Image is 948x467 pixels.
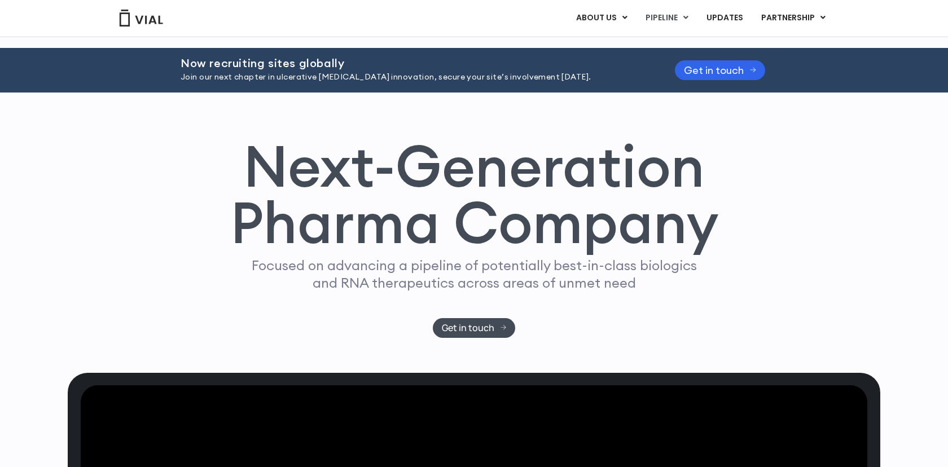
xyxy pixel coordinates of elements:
a: UPDATES [697,8,752,28]
a: PARTNERSHIPMenu Toggle [752,8,835,28]
a: PIPELINEMenu Toggle [637,8,697,28]
h2: Now recruiting sites globally [181,57,647,69]
span: Get in touch [442,324,494,332]
a: Get in touch [675,60,765,80]
a: ABOUT USMenu Toggle [567,8,636,28]
a: Get in touch [433,318,516,338]
p: Focused on advancing a pipeline of potentially best-in-class biologics and RNA therapeutics acros... [247,257,701,292]
p: Join our next chapter in ulcerative [MEDICAL_DATA] innovation, secure your site’s involvement [DA... [181,71,647,83]
span: Get in touch [684,66,744,74]
img: Vial Logo [118,10,164,27]
h1: Next-Generation Pharma Company [230,138,718,252]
